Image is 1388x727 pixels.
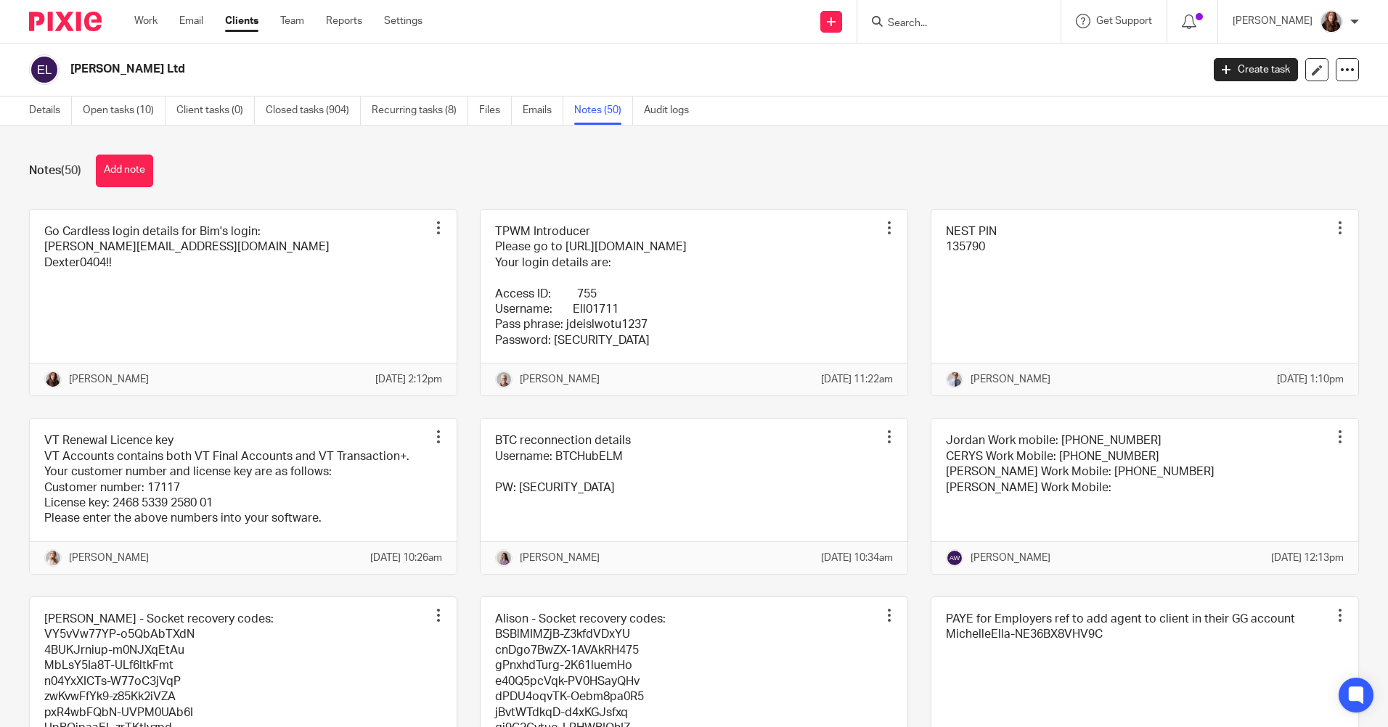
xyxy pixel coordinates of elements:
p: [PERSON_NAME] [520,372,600,387]
img: IMG_0011.jpg [44,371,62,388]
a: Open tasks (10) [83,96,166,125]
a: Closed tasks (904) [266,96,361,125]
a: Team [280,14,304,28]
img: svg%3E [946,549,963,567]
p: [DATE] 2:12pm [375,372,442,387]
p: [DATE] 10:34am [821,551,893,565]
a: Emails [523,96,563,125]
a: Clients [225,14,258,28]
img: KR%20update.jpg [495,371,513,388]
p: [PERSON_NAME] [520,551,600,565]
a: Details [29,96,72,125]
a: Notes (50) [574,96,633,125]
img: IMG_0011.jpg [1320,10,1343,33]
p: [PERSON_NAME] [69,551,149,565]
button: Add note [96,155,153,187]
p: [PERSON_NAME] [69,372,149,387]
p: [PERSON_NAME] [1233,14,1313,28]
p: [PERSON_NAME] [971,372,1050,387]
p: [DATE] 10:26am [370,551,442,565]
img: IMG_9924.jpg [946,371,963,388]
img: Pixie [29,12,102,31]
a: Audit logs [644,96,700,125]
h2: [PERSON_NAME] Ltd [70,62,968,77]
a: Files [479,96,512,125]
h1: Notes [29,163,81,178]
p: [PERSON_NAME] [971,551,1050,565]
input: Search [886,17,1017,30]
a: Recurring tasks (8) [372,96,468,125]
span: (50) [61,165,81,176]
a: Work [134,14,158,28]
img: Olivia.jpg [495,549,513,567]
a: Settings [384,14,422,28]
img: IMG_9968.jpg [44,549,62,567]
p: [DATE] 12:13pm [1271,551,1344,565]
a: Reports [326,14,362,28]
span: Get Support [1096,16,1152,26]
a: Client tasks (0) [176,96,255,125]
a: Email [179,14,203,28]
img: svg%3E [29,54,60,85]
a: Create task [1214,58,1298,81]
p: [DATE] 1:10pm [1277,372,1344,387]
p: [DATE] 11:22am [821,372,893,387]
